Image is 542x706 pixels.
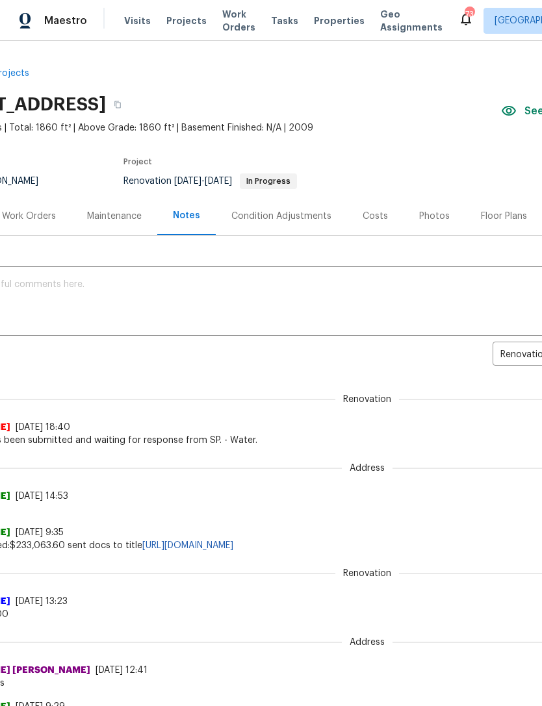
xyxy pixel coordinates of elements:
div: Floor Plans [481,210,527,223]
span: Renovation [335,393,399,406]
span: [DATE] [205,177,232,186]
span: - [174,177,232,186]
span: Project [123,158,152,166]
span: Tasks [271,16,298,25]
span: [DATE] 12:41 [96,666,148,675]
div: Condition Adjustments [231,210,331,223]
span: Work Orders [222,8,255,34]
div: Costs [363,210,388,223]
span: Visits [124,14,151,27]
div: Maintenance [87,210,142,223]
span: [DATE] 18:40 [16,423,70,432]
span: Properties [314,14,365,27]
span: [DATE] 9:35 [16,528,64,537]
button: Copy Address [106,93,129,116]
a: [URL][DOMAIN_NAME] [142,541,233,550]
span: Projects [166,14,207,27]
span: [DATE] [174,177,201,186]
span: Renovation [123,177,297,186]
div: 73 [465,8,474,21]
div: Notes [173,209,200,222]
span: Renovation [335,567,399,580]
span: Address [342,462,393,475]
span: Address [342,636,393,649]
div: Work Orders [2,210,56,223]
span: Geo Assignments [380,8,443,34]
span: [DATE] 13:23 [16,597,68,606]
span: In Progress [241,177,296,185]
span: [DATE] 14:53 [16,492,68,501]
span: Maestro [44,14,87,27]
div: Photos [419,210,450,223]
